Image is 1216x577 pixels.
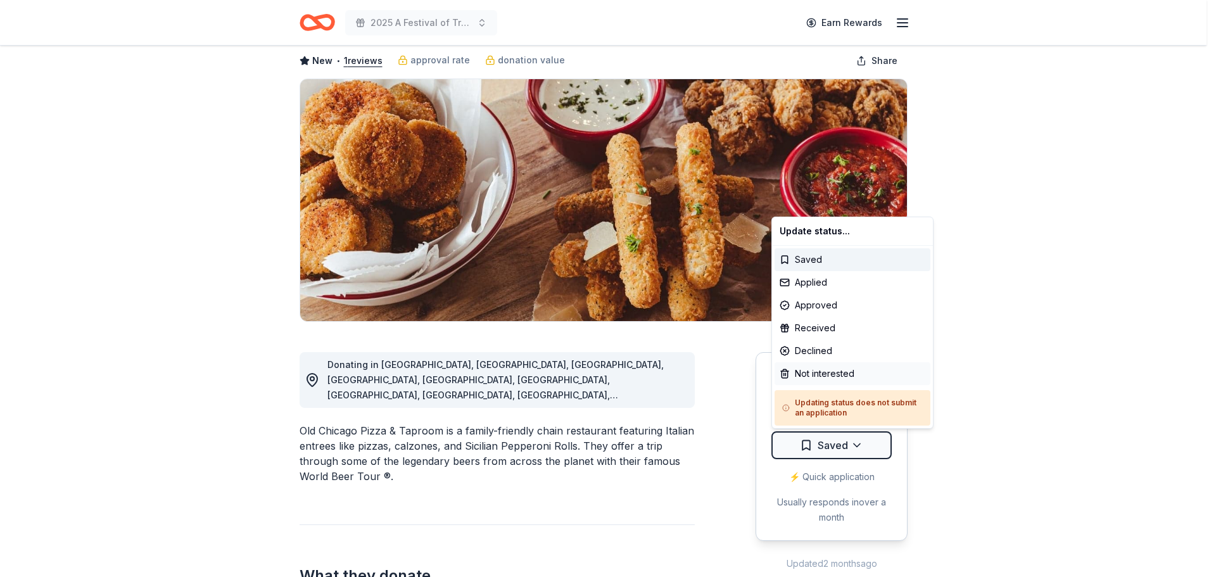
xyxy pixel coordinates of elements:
div: Approved [775,294,930,317]
span: 2025 A Festival of Trees Event [370,15,472,30]
h5: Updating status does not submit an application [782,398,923,418]
div: Applied [775,271,930,294]
div: Received [775,317,930,339]
div: Saved [775,248,930,271]
div: Not interested [775,362,930,385]
div: Declined [775,339,930,362]
div: Update status... [775,220,930,243]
